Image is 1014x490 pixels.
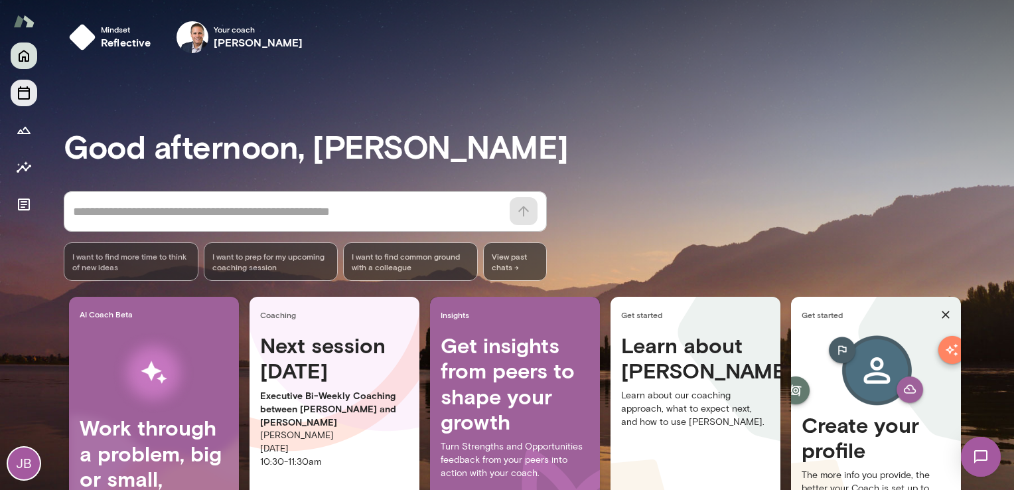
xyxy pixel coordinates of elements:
[214,35,303,50] h6: [PERSON_NAME]
[802,309,936,320] span: Get started
[260,442,409,455] p: [DATE]
[11,191,37,218] button: Documents
[441,440,589,480] p: Turn Strengths and Opportunities feedback from your peers into action with your coach.
[441,309,595,320] span: Insights
[8,448,40,479] div: JB
[807,333,945,412] img: Create profile
[260,309,414,320] span: Coaching
[483,242,547,281] span: View past chats ->
[621,389,770,429] p: Learn about our coaching approach, what to expect next, and how to use [PERSON_NAME].
[11,154,37,181] button: Insights
[101,35,151,50] h6: reflective
[212,251,330,272] span: I want to prep for my upcoming coaching session
[204,242,338,281] div: I want to prep for my upcoming coaching session
[64,242,198,281] div: I want to find more time to think of new ideas
[167,16,313,58] div: Jon FraserYour coach[PERSON_NAME]
[177,21,208,53] img: Jon Fraser
[95,331,213,415] img: AI Workflows
[802,412,950,463] h4: Create your profile
[80,309,234,319] span: AI Coach Beta
[64,16,162,58] button: Mindsetreflective
[11,80,37,106] button: Sessions
[260,333,409,384] h4: Next session [DATE]
[11,117,37,143] button: Growth Plan
[621,333,770,384] h4: Learn about [PERSON_NAME]
[352,251,469,272] span: I want to find common ground with a colleague
[64,127,1014,165] h3: Good afternoon, [PERSON_NAME]
[214,24,303,35] span: Your coach
[69,24,96,50] img: mindset
[11,42,37,69] button: Home
[72,251,190,272] span: I want to find more time to think of new ideas
[260,455,409,469] p: 10:30 - 11:30am
[13,9,35,34] img: Mento
[621,309,775,320] span: Get started
[441,333,589,435] h4: Get insights from peers to shape your growth
[101,24,151,35] span: Mindset
[343,242,478,281] div: I want to find common ground with a colleague
[260,389,409,429] p: Executive Bi-Weekly Coaching between [PERSON_NAME] and [PERSON_NAME]
[260,429,409,442] p: [PERSON_NAME]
